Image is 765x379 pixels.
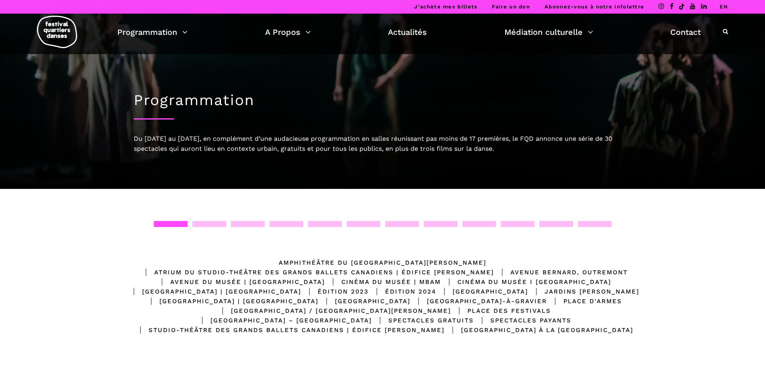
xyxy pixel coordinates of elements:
a: A Propos [265,25,311,39]
div: [GEOGRAPHIC_DATA] | [GEOGRAPHIC_DATA] [126,287,301,296]
div: [GEOGRAPHIC_DATA] [436,287,528,296]
a: J’achète mes billets [414,4,477,10]
div: Amphithéâtre du [GEOGRAPHIC_DATA][PERSON_NAME] [279,258,486,268]
a: Abonnez-vous à notre infolettre [545,4,644,10]
a: Médiation culturelle [504,25,593,39]
div: [GEOGRAPHIC_DATA] à la [GEOGRAPHIC_DATA] [445,325,633,335]
div: Spectacles Payants [474,316,571,325]
div: Place des Festivals [451,306,551,316]
div: Jardins [PERSON_NAME] [528,287,639,296]
a: Faire un don [492,4,530,10]
a: Programmation [117,25,188,39]
a: Actualités [388,25,427,39]
h1: Programmation [134,91,632,109]
div: Avenue du Musée | [GEOGRAPHIC_DATA] [154,277,325,287]
div: [GEOGRAPHIC_DATA] [318,296,410,306]
div: Avenue Bernard, Outremont [494,268,628,277]
div: Spectacles gratuits [372,316,474,325]
div: [GEOGRAPHIC_DATA] / [GEOGRAPHIC_DATA][PERSON_NAME] [214,306,451,316]
a: Contact [670,25,701,39]
a: EN [720,4,728,10]
div: Édition 2024 [369,287,436,296]
div: Atrium du Studio-Théâtre des Grands Ballets Canadiens | Édifice [PERSON_NAME] [138,268,494,277]
div: Cinéma du Musée I [GEOGRAPHIC_DATA] [441,277,611,287]
div: Studio-Théâtre des Grands Ballets Canadiens | Édifice [PERSON_NAME] [132,325,445,335]
img: logo-fqd-med [37,16,77,48]
div: Place d'Armes [547,296,622,306]
div: [GEOGRAPHIC_DATA] – [GEOGRAPHIC_DATA] [194,316,372,325]
div: Édition 2023 [301,287,369,296]
div: [GEOGRAPHIC_DATA] | [GEOGRAPHIC_DATA] [143,296,318,306]
div: Cinéma du Musée | MBAM [325,277,441,287]
div: Du [DATE] au [DATE], en complément d’une audacieuse programmation en salles réunissant pas moins ... [134,134,632,154]
div: [GEOGRAPHIC_DATA]-à-Gravier [410,296,547,306]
